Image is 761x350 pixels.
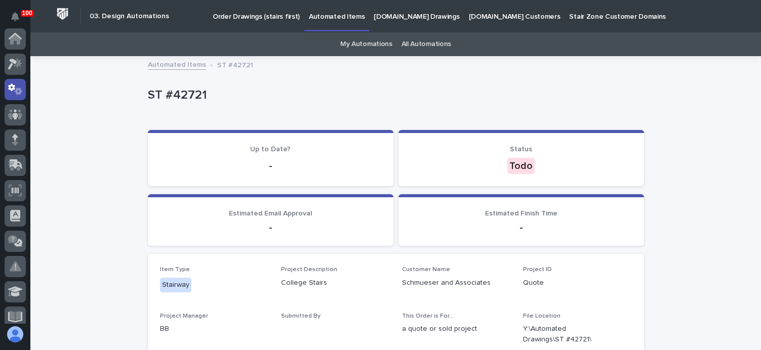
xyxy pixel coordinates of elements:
span: Up to Date? [250,146,291,153]
span: File Location [523,313,560,319]
p: ST #42721 [217,59,253,70]
p: Quote [523,278,632,288]
button: users-avatar [5,324,26,345]
span: Project ID [523,267,552,273]
img: Workspace Logo [53,5,72,23]
p: - [411,222,632,234]
a: My Automations [340,32,392,56]
: Y:\Automated Drawings\ST #42721\ [523,324,608,345]
p: Schmueser and Associates [402,278,511,288]
a: Automated Items [148,58,206,70]
p: BB [160,324,269,334]
p: 100 [22,10,32,17]
div: Notifications100 [13,12,26,28]
p: College Stairs [281,278,390,288]
p: ST #42721 [148,88,640,103]
span: Estimated Finish Time [485,210,557,217]
p: - [160,222,381,234]
h2: 03. Design Automations [90,12,169,21]
span: Submitted By [281,313,321,319]
span: Project Description [281,267,337,273]
span: This Order is For... [402,313,454,319]
span: Customer Name [402,267,450,273]
a: All Automations [402,32,451,56]
p: - [160,160,381,172]
p: a quote or sold project [402,324,511,334]
div: Stairway [160,278,191,292]
button: Notifications [5,6,26,27]
span: Status [510,146,532,153]
span: Estimated Email Approval [229,210,312,217]
div: Todo [507,158,535,174]
span: Project Manager [160,313,208,319]
span: Item Type [160,267,190,273]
